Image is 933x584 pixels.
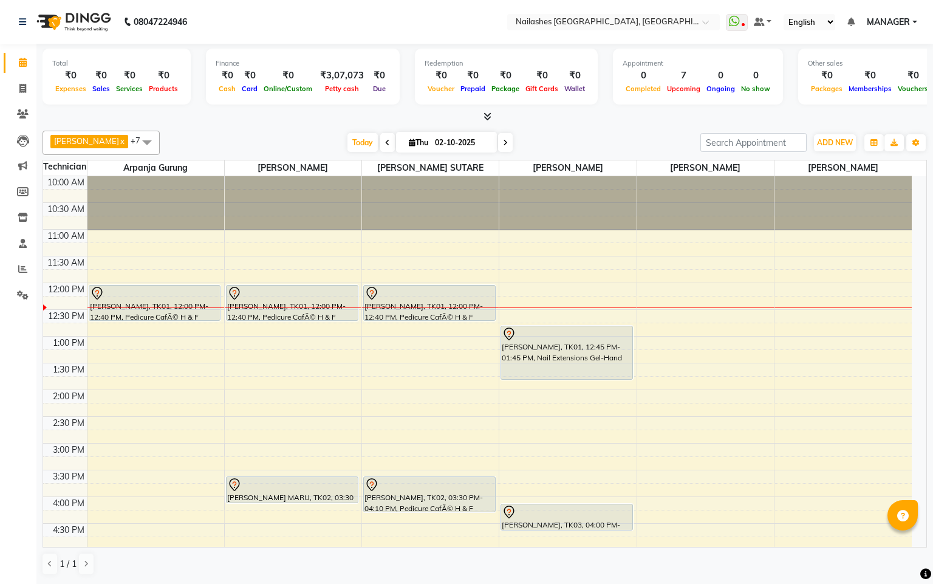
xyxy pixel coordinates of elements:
div: ₹0 [808,69,846,83]
div: ₹0 [369,69,390,83]
div: ₹0 [216,69,239,83]
div: [PERSON_NAME], TK03, 04:00 PM-04:30 PM, Restoration Removal of Extensions-Hand [501,504,632,530]
div: 2:00 PM [50,390,87,403]
input: Search Appointment [700,133,807,152]
span: MANAGER [867,16,910,29]
div: ₹0 [239,69,261,83]
div: 11:30 AM [45,256,87,269]
img: logo [31,5,114,39]
span: Prepaid [457,84,488,93]
span: Expenses [52,84,89,93]
div: [PERSON_NAME], TK01, 12:00 PM-12:40 PM, Pedicure CafÃ© H & F Pedicure-Feet [89,286,220,320]
span: [PERSON_NAME] [54,136,119,146]
div: ₹0 [895,69,931,83]
div: 12:00 PM [46,283,87,296]
div: 10:00 AM [45,176,87,189]
div: 1:30 PM [50,363,87,376]
div: Redemption [425,58,588,69]
span: Petty cash [322,84,362,93]
div: Finance [216,58,390,69]
span: Voucher [425,84,457,93]
span: Due [370,84,389,93]
div: ₹0 [113,69,146,83]
div: 1:00 PM [50,337,87,349]
div: [PERSON_NAME], TK01, 12:00 PM-12:40 PM, Pedicure CafÃ© H & F Pedicure-Feet [227,286,358,320]
div: 0 [738,69,773,83]
span: Completed [623,84,664,93]
span: Cash [216,84,239,93]
span: Card [239,84,261,93]
span: Products [146,84,181,93]
span: +7 [131,136,149,145]
button: ADD NEW [814,134,856,151]
div: 4:00 PM [50,497,87,510]
div: ₹0 [146,69,181,83]
span: Upcoming [664,84,703,93]
div: 11:00 AM [45,230,87,242]
div: 3:00 PM [50,444,87,456]
div: [PERSON_NAME], TK02, 03:30 PM-04:10 PM, Pedicure CafÃ© H & F Pedicure-Feet [364,477,495,512]
div: 4:30 PM [50,524,87,537]
span: [PERSON_NAME] [774,160,912,176]
div: ₹0 [261,69,315,83]
div: ₹3,07,073 [315,69,369,83]
div: ₹0 [488,69,522,83]
div: ₹0 [457,69,488,83]
div: [PERSON_NAME] MARU, TK02, 03:30 PM-04:00 PM, Manicure - Café H&F [227,477,358,503]
span: ADD NEW [817,138,853,147]
span: Services [113,84,146,93]
div: ₹0 [425,69,457,83]
span: [PERSON_NAME] [637,160,774,176]
span: Arpanja Gurung [87,160,224,176]
span: Gift Cards [522,84,561,93]
div: ₹0 [846,69,895,83]
span: Wallet [561,84,588,93]
div: ₹0 [89,69,113,83]
span: 1 / 1 [60,558,77,571]
span: Today [347,133,378,152]
span: Packages [808,84,846,93]
a: x [119,136,125,146]
div: 7 [664,69,703,83]
span: [PERSON_NAME] SUTARE [362,160,499,176]
div: [PERSON_NAME], TK01, 12:00 PM-12:40 PM, Pedicure CafÃ© H & F Pedicure-Feet [364,286,495,320]
span: No show [738,84,773,93]
div: 12:30 PM [46,310,87,323]
div: 10:30 AM [45,203,87,216]
div: Total [52,58,181,69]
div: Appointment [623,58,773,69]
div: ₹0 [522,69,561,83]
span: Memberships [846,84,895,93]
span: Ongoing [703,84,738,93]
div: ₹0 [561,69,588,83]
b: 08047224946 [134,5,187,39]
span: [PERSON_NAME] [499,160,636,176]
div: [PERSON_NAME], TK01, 12:45 PM-01:45 PM, Nail Extensions Gel-Hand [501,326,632,379]
span: Package [488,84,522,93]
span: Sales [89,84,113,93]
span: Vouchers [895,84,931,93]
input: 2025-10-02 [431,134,492,152]
div: ₹0 [52,69,89,83]
div: 2:30 PM [50,417,87,430]
span: [PERSON_NAME] [225,160,361,176]
div: Technician [43,160,87,173]
div: 0 [703,69,738,83]
span: Thu [406,138,431,147]
div: 3:30 PM [50,470,87,483]
span: Online/Custom [261,84,315,93]
div: 0 [623,69,664,83]
iframe: chat widget [882,535,921,572]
